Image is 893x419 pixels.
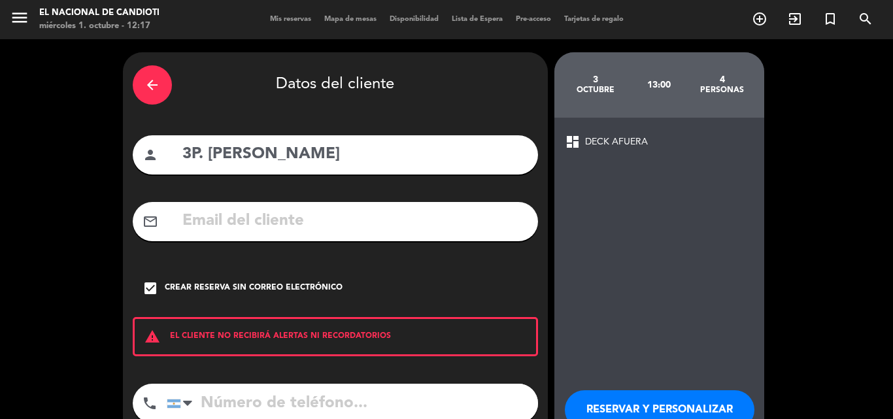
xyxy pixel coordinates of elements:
[143,147,158,163] i: person
[787,11,803,27] i: exit_to_app
[822,11,838,27] i: turned_in_not
[133,317,538,356] div: EL CLIENTE NO RECIBIRÁ ALERTAS NI RECORDATORIOS
[165,282,343,295] div: Crear reserva sin correo electrónico
[627,62,690,108] div: 13:00
[858,11,873,27] i: search
[133,62,538,108] div: Datos del cliente
[752,11,767,27] i: add_circle_outline
[509,16,558,23] span: Pre-acceso
[585,135,648,150] span: DECK AFUERA
[39,7,160,20] div: El Nacional de Candioti
[564,75,628,85] div: 3
[445,16,509,23] span: Lista de Espera
[39,20,160,33] div: miércoles 1. octubre - 12:17
[144,77,160,93] i: arrow_back
[564,85,628,95] div: octubre
[143,214,158,229] i: mail_outline
[318,16,383,23] span: Mapa de mesas
[142,395,158,411] i: phone
[263,16,318,23] span: Mis reservas
[565,134,581,150] span: dashboard
[181,208,528,235] input: Email del cliente
[690,85,754,95] div: personas
[10,8,29,27] i: menu
[181,141,528,168] input: Nombre del cliente
[143,280,158,296] i: check_box
[690,75,754,85] div: 4
[558,16,630,23] span: Tarjetas de regalo
[10,8,29,32] button: menu
[383,16,445,23] span: Disponibilidad
[135,329,170,344] i: warning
